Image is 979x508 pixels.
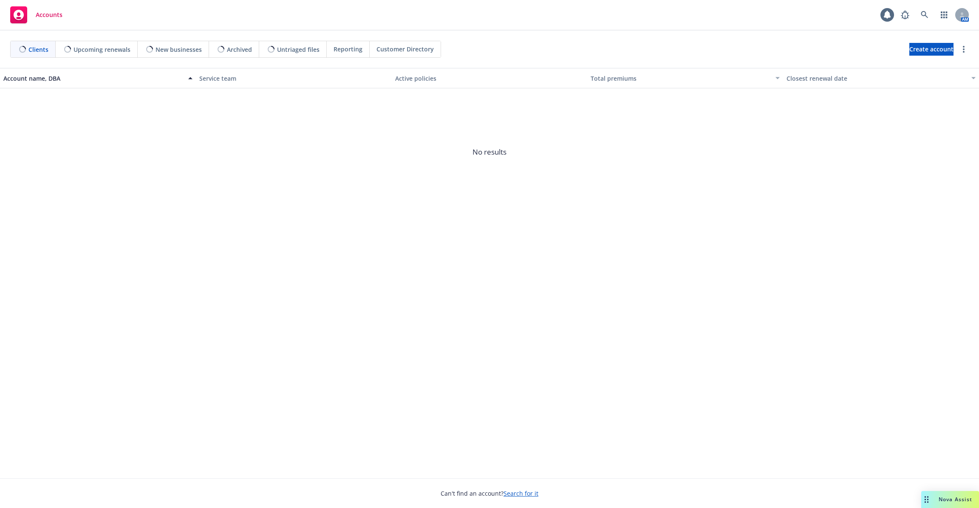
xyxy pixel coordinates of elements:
span: Can't find an account? [441,489,538,498]
span: Reporting [334,45,362,54]
a: Create account [909,43,954,56]
a: Accounts [7,3,66,27]
button: Service team [196,68,392,88]
div: Active policies [395,74,584,83]
span: Clients [28,45,48,54]
span: Untriaged files [277,45,320,54]
span: Upcoming renewals [74,45,130,54]
a: Search [916,6,933,23]
a: Report a Bug [897,6,914,23]
div: Closest renewal date [787,74,966,83]
button: Total premiums [587,68,783,88]
a: Search for it [504,489,538,497]
span: Archived [227,45,252,54]
button: Nova Assist [921,491,979,508]
a: more [959,44,969,54]
span: Customer Directory [376,45,434,54]
span: Nova Assist [939,496,972,503]
div: Total premiums [591,74,770,83]
div: Service team [199,74,388,83]
span: New businesses [156,45,202,54]
div: Account name, DBA [3,74,183,83]
div: Drag to move [921,491,932,508]
span: Accounts [36,11,62,18]
span: Create account [909,41,954,57]
a: Switch app [936,6,953,23]
button: Closest renewal date [783,68,979,88]
button: Active policies [392,68,588,88]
